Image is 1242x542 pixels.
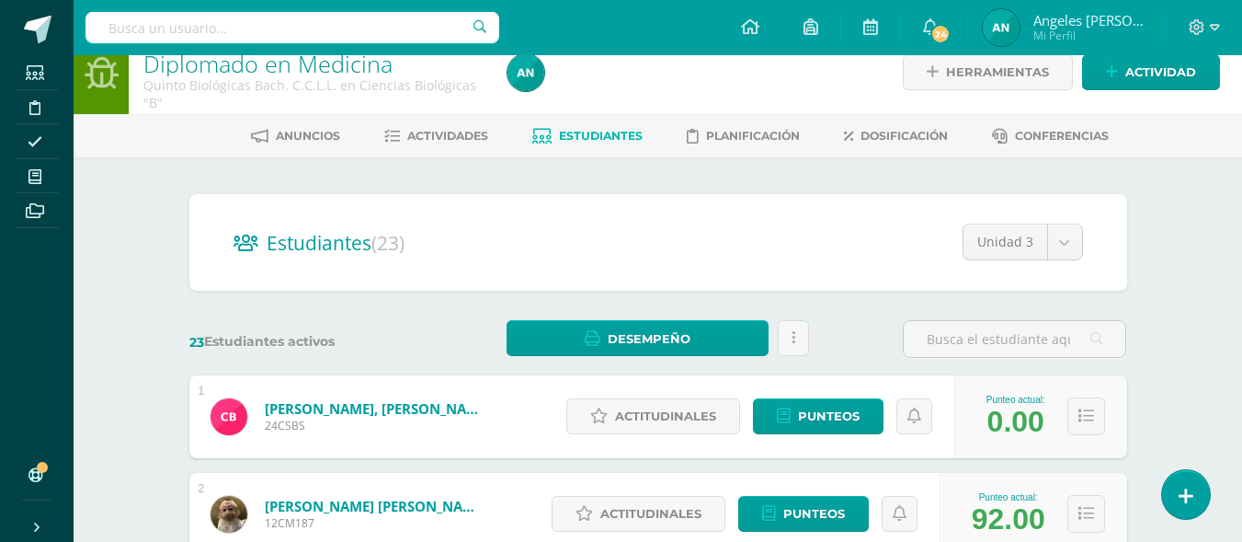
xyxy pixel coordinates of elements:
[559,129,643,143] span: Estudiantes
[211,398,247,435] img: 02b0265161123f2daa433d04de5ff516.png
[143,48,393,79] a: Diplomado en Medicina
[972,502,1045,536] div: 92.00
[566,398,740,434] a: Actitudinales
[963,225,1082,259] a: Unidad 3
[143,51,485,76] h1: Diplomado en Medicina
[753,398,883,434] a: Punteos
[903,54,1073,90] a: Herramientas
[706,129,800,143] span: Planificación
[407,129,488,143] span: Actividades
[1033,28,1144,43] span: Mi Perfil
[507,54,544,91] img: 9f3349ac0393db93a3ede85cf69d7868.png
[1033,11,1144,29] span: Angeles [PERSON_NAME]
[199,385,205,398] div: 1
[930,24,951,44] span: 24
[904,321,1125,357] input: Busca el estudiante aquí...
[783,497,845,531] span: Punteos
[251,121,340,151] a: Anuncios
[1015,129,1109,143] span: Conferencias
[189,334,204,351] span: 23
[211,496,247,533] img: d366f5798e68d58d6fc029ee04b99af0.png
[265,515,485,531] span: 12CM187
[265,418,485,433] span: 24CSBS
[986,395,1045,405] div: Punteo actual:
[507,320,769,356] a: Desempeño
[265,399,485,418] a: [PERSON_NAME], [PERSON_NAME]
[265,497,485,515] a: [PERSON_NAME] [PERSON_NAME]
[738,496,869,532] a: Punteos
[687,121,800,151] a: Planificación
[143,76,485,111] div: Quinto Biológicas Bach. C.C.L.L. en Ciencias Biológicas 'B'
[946,55,1049,89] span: Herramientas
[384,121,488,151] a: Actividades
[552,496,725,532] a: Actitudinales
[1125,55,1196,89] span: Actividad
[977,225,1033,259] span: Unidad 3
[276,129,340,143] span: Anuncios
[992,121,1109,151] a: Conferencias
[1082,54,1220,90] a: Actividad
[199,482,205,495] div: 2
[860,129,948,143] span: Dosificación
[615,399,716,433] span: Actitudinales
[987,405,1044,439] div: 0.00
[608,322,690,356] span: Desempeño
[189,333,413,351] label: Estudiantes activos
[532,121,643,151] a: Estudiantes
[983,9,1020,46] img: 9f3349ac0393db93a3ede85cf69d7868.png
[600,497,701,531] span: Actitudinales
[798,399,860,433] span: Punteos
[85,12,499,43] input: Busca un usuario...
[972,492,1045,502] div: Punteo actual:
[371,230,405,256] span: (23)
[844,121,948,151] a: Dosificación
[267,230,405,256] span: Estudiantes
